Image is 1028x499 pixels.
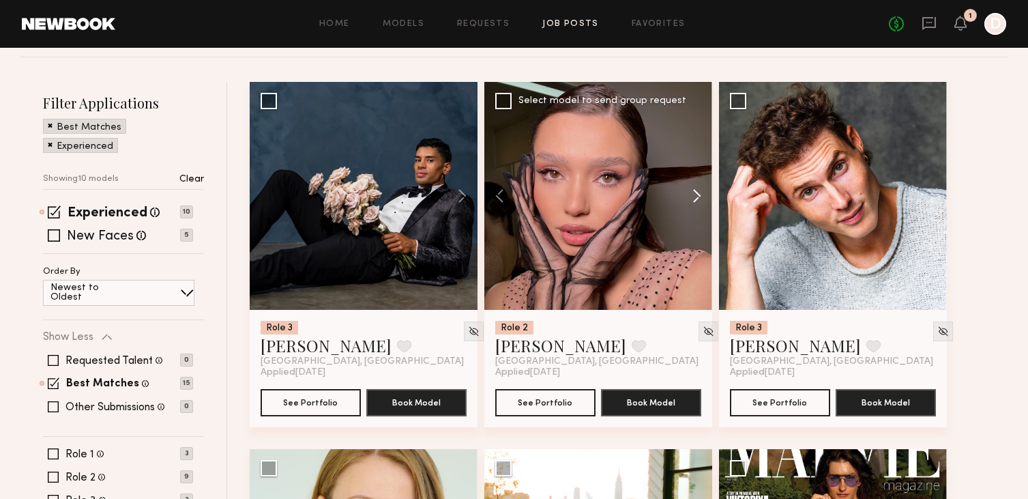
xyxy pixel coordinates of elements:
[67,230,134,244] label: New Faces
[261,367,467,378] div: Applied [DATE]
[969,12,972,20] div: 1
[65,449,94,460] label: Role 1
[601,396,701,408] a: Book Model
[366,389,467,416] button: Book Model
[261,334,392,356] a: [PERSON_NAME]
[65,356,153,367] label: Requested Talent
[65,402,155,413] label: Other Submissions
[57,123,121,132] p: Best Matches
[730,321,767,334] div: Role 3
[518,96,686,106] div: Select model to send group request
[457,20,510,29] a: Requests
[261,389,361,416] button: See Portfolio
[836,389,936,416] button: Book Model
[937,326,949,337] img: Unhide Model
[703,326,714,337] img: Unhide Model
[984,13,1006,35] a: D
[43,175,119,184] p: Showing 10 models
[366,396,467,408] a: Book Model
[632,20,686,29] a: Favorites
[730,356,933,367] span: [GEOGRAPHIC_DATA], [GEOGRAPHIC_DATA]
[495,367,701,378] div: Applied [DATE]
[468,326,480,337] img: Unhide Model
[65,472,96,483] label: Role 2
[601,389,701,416] button: Book Model
[50,283,132,302] p: Newest to Oldest
[495,389,596,416] button: See Portfolio
[68,207,147,220] label: Experienced
[836,396,936,408] a: Book Model
[261,321,298,334] div: Role 3
[495,334,626,356] a: [PERSON_NAME]
[180,377,193,390] p: 15
[57,142,113,152] p: Experienced
[730,334,861,356] a: [PERSON_NAME]
[730,389,830,416] button: See Portfolio
[179,175,204,184] p: Clear
[43,94,204,112] h2: Filter Applications
[542,20,599,29] a: Job Posts
[43,268,80,276] p: Order By
[66,379,139,390] label: Best Matches
[180,400,193,413] p: 0
[495,321,533,334] div: Role 2
[180,229,193,242] p: 5
[730,367,936,378] div: Applied [DATE]
[261,356,464,367] span: [GEOGRAPHIC_DATA], [GEOGRAPHIC_DATA]
[43,332,93,343] p: Show Less
[495,356,699,367] span: [GEOGRAPHIC_DATA], [GEOGRAPHIC_DATA]
[180,447,193,460] p: 3
[180,354,193,367] p: 0
[180,470,193,483] p: 9
[383,20,424,29] a: Models
[319,20,350,29] a: Home
[180,205,193,218] p: 10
